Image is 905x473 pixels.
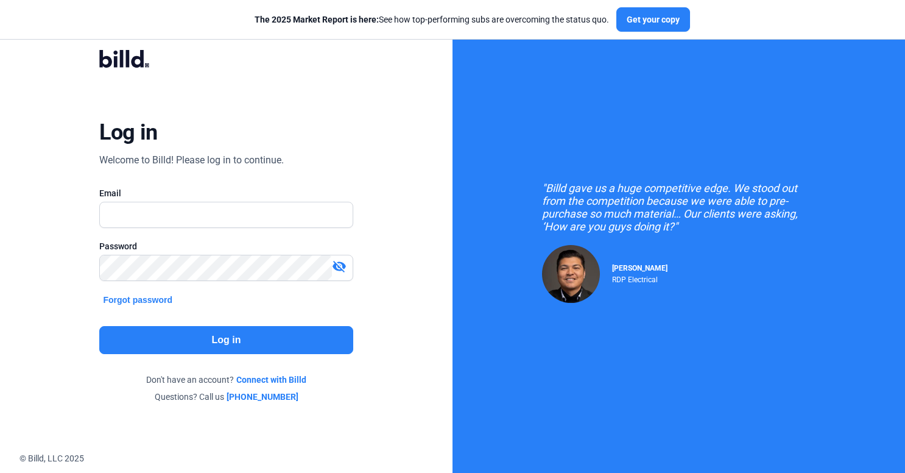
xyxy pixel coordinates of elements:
[616,7,690,32] button: Get your copy
[99,391,353,403] div: Questions? Call us
[99,119,157,146] div: Log in
[99,153,284,168] div: Welcome to Billd! Please log in to continue.
[612,264,667,272] span: [PERSON_NAME]
[236,374,306,386] a: Connect with Billd
[255,15,379,24] span: The 2025 Market Report is here:
[612,272,667,284] div: RDP Electrical
[255,13,609,26] div: See how top-performing subs are overcoming the status quo.
[99,374,353,386] div: Don't have an account?
[542,182,816,233] div: "Billd gave us a huge competitive edge. We stood out from the competition because we were able to...
[99,187,353,199] div: Email
[542,245,600,303] img: Raul Pacheco
[99,293,176,307] button: Forgot password
[99,240,353,252] div: Password
[99,326,353,354] button: Log in
[227,391,298,403] a: [PHONE_NUMBER]
[332,259,347,274] mat-icon: visibility_off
